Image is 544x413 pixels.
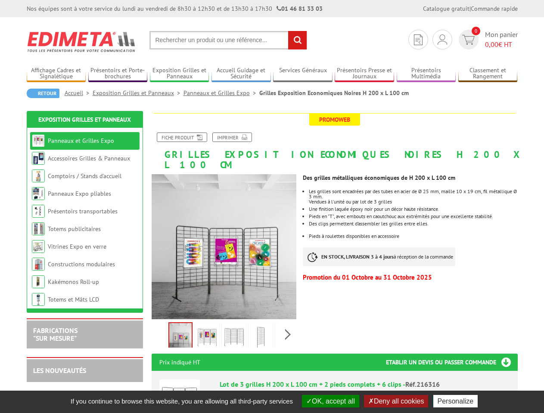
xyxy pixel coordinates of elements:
[48,154,130,162] a: Accessoires Grilles & Panneaux
[309,221,517,226] p: Des clips permettent d’assembler les grilles entre elles.
[273,67,333,81] a: Services Généraux
[93,89,183,97] a: Exposition Grilles et Panneaux
[32,170,45,182] img: Comptoirs / Stands d'accueil
[462,35,475,45] img: devis rapide
[48,243,106,250] a: Vitrines Expo en verre
[423,5,469,12] a: Catalogue gratuit
[32,152,45,165] img: Accessoires Grilles & Panneaux
[32,222,45,235] img: Totems publicitaires
[302,395,359,407] button: OK, accept all
[27,26,137,58] img: Edimeta
[48,190,111,197] a: Panneaux Expo pliables
[309,214,517,219] li: Pieds en "T", avec embouts en caoutchouc aux extrémités pour une excellente stabilité.
[183,89,259,97] a: Panneaux et Grilles Expo
[284,327,292,342] span: Next
[150,67,209,81] a: Exposition Grilles et Panneaux
[27,4,323,13] div: Nos équipes sont à votre service du lundi au vendredi de 8h30 à 12h30 et de 13h30 à 17h30
[32,258,45,271] img: Constructions modulaires
[32,275,45,288] img: Kakémonos Roll-up
[288,31,307,49] input: rechercher
[485,30,518,49] span: Mon panier
[485,40,518,49] span: € HT
[27,67,86,81] a: Affichage Cadres et Signalétique
[48,172,121,180] a: Comptoirs / Stands d'accueil
[211,67,271,81] a: Accueil Guidage et Sécurité
[309,234,517,239] li: Pieds à roulettes disponibles en accessoire
[259,89,409,97] li: Grilles Exposition Economiques Noires H 200 x L 100 cm
[32,293,45,306] img: Totems et Mâts LCD
[277,5,323,12] strong: 01 46 81 33 03
[309,189,517,199] p: Les grilles sont encadrées par des tubes en acier de Ø 25 mm, maille 10 x 19 cm, fil métallique Ø...
[149,31,307,49] input: Rechercher un produit ou une référence...
[277,324,298,351] img: grilles_exposition_economiques_noires_200x100cm_216316_5.jpg
[197,324,218,351] img: panneaux_et_grilles_216316.jpg
[38,116,131,123] a: Exposition Grilles et Panneaux
[48,296,99,303] a: Totems et Mâts LCD
[48,225,101,233] a: Totems publicitaires
[471,5,518,12] a: Commande rapide
[32,134,45,147] img: Panneaux et Grilles Expo
[303,174,455,182] strong: Des grilles métalliques économiques de H 200 x L 100 cm
[88,67,148,81] a: Présentoirs et Porte-brochures
[169,323,192,350] img: grilles_exposition_economiques_216316_216306_216016_216116.jpg
[212,133,252,142] a: Imprimer
[65,89,93,97] a: Accueil
[48,278,99,286] a: Kakémonos Roll-up
[335,67,394,81] a: Présentoirs Presse et Journaux
[485,40,498,49] span: 0,00
[457,30,518,49] a: devis rapide 0 Mon panier 0,00€ HT
[433,395,478,407] button: Personalize (modal window)
[472,27,480,35] span: 0
[152,174,297,319] img: grilles_exposition_economiques_216316_216306_216016_216116.jpg
[224,324,244,351] img: lot_3_grilles_pieds_complets_216316.jpg
[32,240,45,253] img: Vitrines Expo en verre
[423,4,518,13] div: |
[309,114,360,126] span: Promoweb
[321,253,394,260] strong: EN STOCK, LIVRAISON 3 à 4 jours
[33,326,78,342] a: FABRICATIONS"Sur Mesure"
[364,395,429,407] button: Deny all cookies
[48,137,114,145] a: Panneaux et Grilles Expo
[32,187,45,200] img: Panneaux Expo pliables
[33,366,86,375] a: LES NOUVEAUTÉS
[309,206,517,212] li: Une finition laquée époxy noir pour un décor haute résistance.
[397,67,456,81] a: Présentoirs Multimédia
[303,247,455,266] p: à réception de la commande
[250,324,271,351] img: grilles_exposition_economiques_noires_200x100cm_216316_4.jpg
[157,133,207,142] a: Fiche produit
[458,67,518,81] a: Classement et Rangement
[48,260,115,268] a: Constructions modulaires
[48,207,118,215] a: Présentoirs transportables
[159,354,200,371] p: Prix indiqué HT
[66,398,297,405] span: If you continue to browse this website, you are allowing all third-party services
[309,199,517,204] p: Vendues à l'unité ou par lot de 3 grilles
[27,89,59,98] a: Retour
[438,34,447,45] img: devis rapide
[405,380,440,388] span: Réf.216316
[414,34,423,45] img: devis rapide
[386,354,518,371] h3: Etablir un devis ou passer commande
[220,379,510,389] div: Lot de 3 grilles H 200 x L 100 cm + 2 pieds complets + 6 clips -
[32,205,45,218] img: Présentoirs transportables
[303,275,517,280] p: Promotion du 01 Octobre au 31 Octobre 2025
